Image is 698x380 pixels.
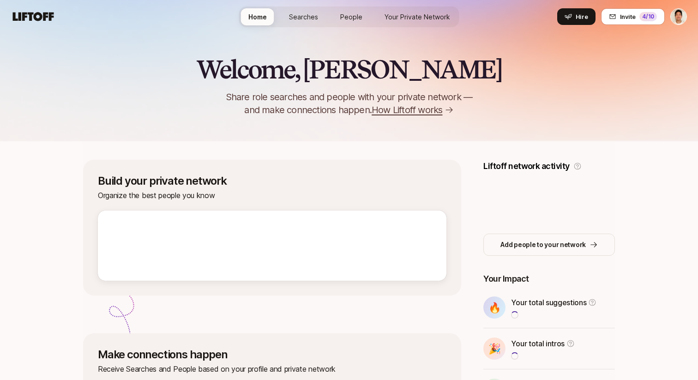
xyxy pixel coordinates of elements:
div: 🎉 [483,338,505,360]
p: Receive Searches and People based on your profile and private network [98,363,446,375]
p: Liftoff network activity [483,160,569,173]
button: Hire [557,8,596,25]
p: Your Impact [483,272,615,285]
a: Your Private Network [377,8,457,25]
img: Jeremy Chen [671,9,686,24]
p: Organize the best people you know [98,189,446,201]
p: Make connections happen [98,348,446,361]
div: 🔥 [483,296,505,319]
p: Build your private network [98,175,446,187]
span: Hire [576,12,588,21]
span: Searches [289,12,318,22]
span: How Liftoff works [372,103,442,116]
div: 4 /10 [639,12,657,21]
button: Invite4/10 [601,8,665,25]
span: People [340,12,362,22]
a: How Liftoff works [372,103,453,116]
button: Jeremy Chen [670,8,687,25]
p: Your total suggestions [511,296,586,308]
span: Invite [620,12,636,21]
span: Home [248,12,267,22]
p: Add people to your network [500,239,586,250]
a: Searches [282,8,325,25]
a: People [333,8,370,25]
h2: Welcome, [PERSON_NAME] [196,55,502,83]
p: Your total intros [511,338,565,350]
a: Home [241,8,274,25]
button: Add people to your network [483,234,615,256]
p: Share role searches and people with your private network — and make connections happen. [211,90,487,116]
span: Your Private Network [385,12,450,22]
